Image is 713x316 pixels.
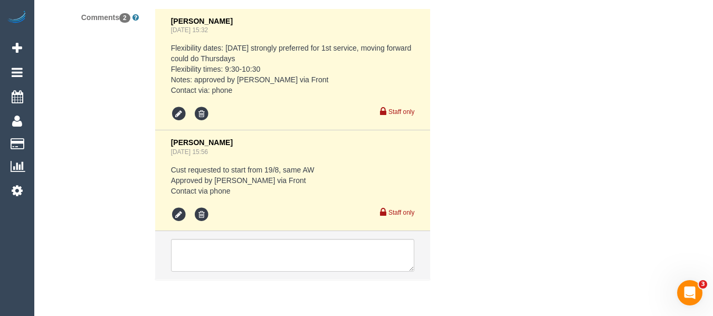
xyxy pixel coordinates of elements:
[677,280,702,305] iframe: Intercom live chat
[171,148,208,156] a: [DATE] 15:56
[171,26,208,34] a: [DATE] 15:32
[37,8,147,23] label: Comments
[171,138,233,147] span: [PERSON_NAME]
[171,43,415,95] pre: Flexibility dates: [DATE] strongly preferred for 1st service, moving forward could do Thursdays F...
[171,165,415,196] pre: Cust requested to start from 19/8, same AW Approved by [PERSON_NAME] via Front Contact via phone
[699,280,707,289] span: 3
[171,17,233,25] span: [PERSON_NAME]
[388,209,414,216] small: Staff only
[388,108,414,116] small: Staff only
[119,13,130,23] span: 2
[6,11,27,25] img: Automaid Logo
